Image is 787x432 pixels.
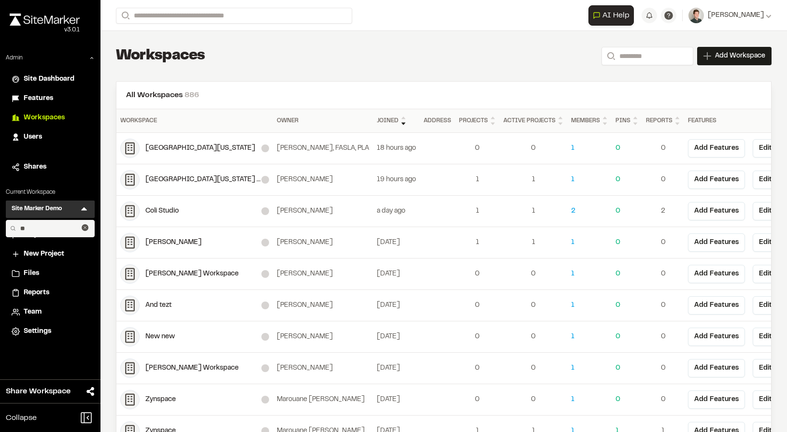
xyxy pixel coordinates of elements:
[424,116,451,125] div: Address
[646,174,680,185] div: 0
[503,174,563,185] a: 1
[753,171,778,189] button: Edit
[503,143,563,154] a: 0
[126,89,761,101] h2: All Workspaces
[753,233,778,252] button: Edit
[753,202,778,220] button: Edit
[145,237,261,248] div: Dana core
[24,162,46,173] span: Shares
[261,176,269,184] div: No active subscription
[120,116,269,125] div: Workspace
[753,328,778,346] button: Edit
[459,237,496,248] a: 1
[601,47,619,65] button: Search
[503,269,563,279] a: 0
[459,363,496,374] div: 0
[120,327,269,346] a: New new
[377,115,416,127] div: Joined
[615,237,638,248] a: 0
[571,269,608,279] div: 1
[753,139,778,158] a: Edit
[615,331,638,342] a: 0
[688,8,704,23] img: User
[120,202,269,221] a: Coli Studio
[688,296,745,315] button: Add Features
[646,143,680,154] div: 0
[10,14,80,26] img: rebrand.png
[120,139,269,158] a: [GEOGRAPHIC_DATA][US_STATE]
[261,239,269,246] div: No active subscription
[261,364,269,372] div: No active subscription
[646,331,680,342] a: 0
[571,394,608,405] a: 1
[646,206,680,216] div: 2
[24,132,42,143] span: Users
[277,300,369,311] div: [PERSON_NAME]
[688,328,745,346] button: Add Features
[145,174,261,185] div: University of Michigan SEAS-EAS 688 Site Planning and Design
[459,143,496,154] div: 0
[24,74,74,85] span: Site Dashboard
[12,132,89,143] a: Users
[615,269,638,279] a: 0
[503,237,563,248] div: 1
[688,171,745,189] button: Add Features
[277,269,369,279] div: [PERSON_NAME]
[646,300,680,311] a: 0
[753,296,778,315] button: Edit
[145,300,261,311] div: And tezt
[24,93,53,104] span: Features
[12,93,89,104] a: Features
[459,300,496,311] a: 0
[615,206,638,216] div: 0
[377,269,416,279] div: August 20, 2025 8:54 PM PDT
[688,202,745,220] button: Add Features
[715,51,765,61] span: Add Workspace
[459,174,496,185] div: 1
[120,233,269,252] a: [PERSON_NAME]
[503,394,563,405] a: 0
[10,26,80,34] div: Oh geez...please don't...
[24,288,49,298] span: Reports
[6,54,23,62] p: Admin
[615,174,638,185] div: 0
[12,326,89,337] a: Settings
[753,390,778,409] button: Edit
[145,269,261,279] div: janet donnell's Workspace
[277,394,369,405] div: Marouane [PERSON_NAME]
[459,206,496,216] div: 1
[571,363,608,374] a: 1
[688,139,745,158] button: Add Features
[588,5,638,26] div: Open AI Assistant
[12,249,89,259] a: New Project
[24,326,51,337] span: Settings
[615,363,638,374] a: 0
[753,359,778,377] button: Edit
[571,237,608,248] a: 1
[588,5,634,26] button: Open AI Assistant
[503,363,563,374] a: 0
[615,300,638,311] a: 0
[277,363,369,374] div: [PERSON_NAME]
[646,269,680,279] div: 0
[503,115,563,127] div: Active Projects
[503,206,563,216] a: 1
[615,143,638,154] div: 0
[12,268,89,279] a: Files
[116,46,205,66] h1: Workspaces
[377,174,416,185] div: August 25, 2025 1:09 PM PDT
[688,233,745,252] button: Add Features
[120,390,269,409] a: Zynspace
[12,204,62,214] h3: Site Marker Demo
[261,207,269,215] div: No active subscription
